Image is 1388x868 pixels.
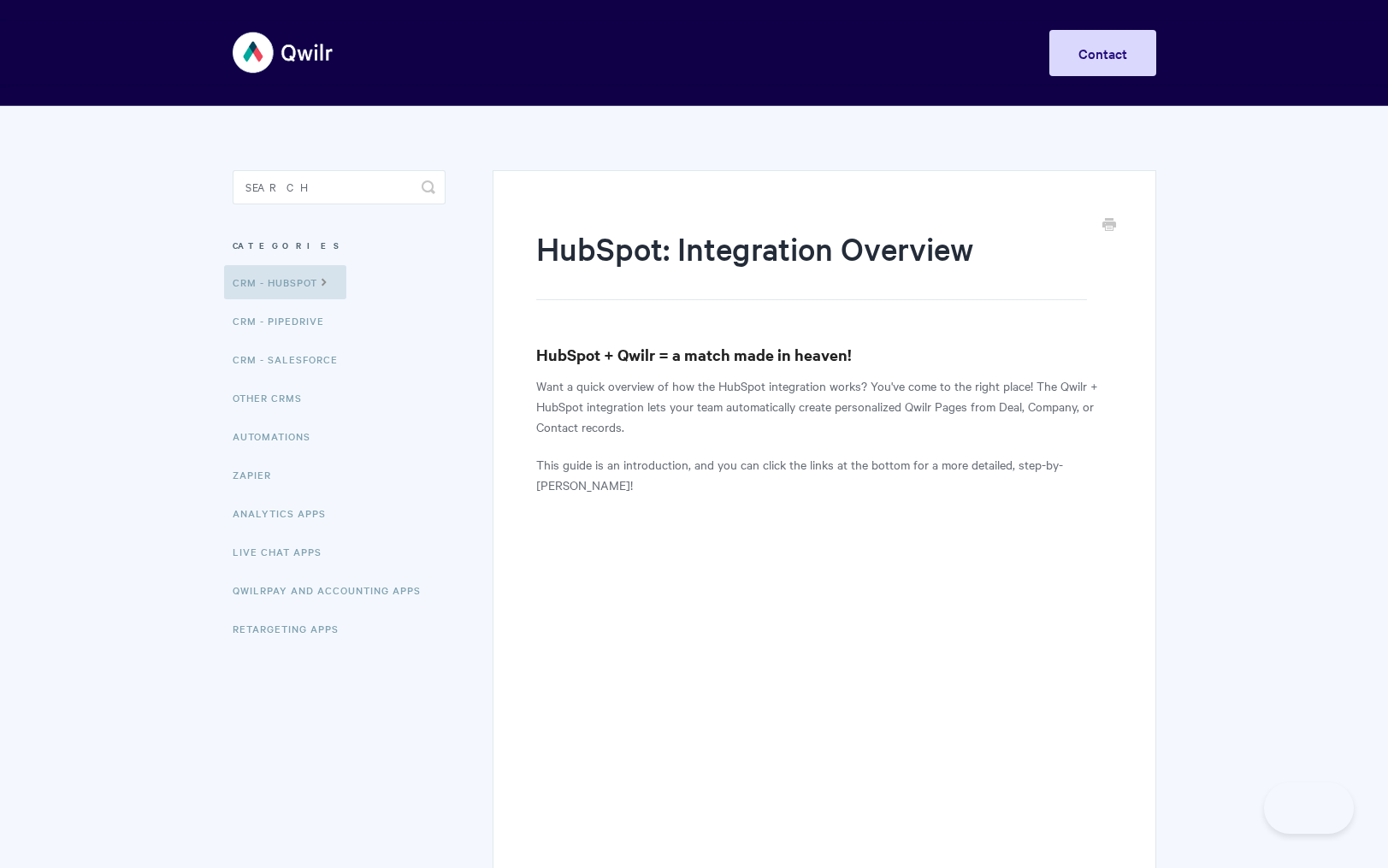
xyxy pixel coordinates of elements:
[233,534,334,569] a: Live Chat Apps
[233,419,323,453] a: Automations
[233,304,337,338] a: CRM - Pipedrive
[233,342,351,376] a: CRM - Salesforce
[536,516,1112,840] iframe: Vimeo video player
[1264,782,1354,834] iframe: Toggle Customer Support
[233,381,315,415] a: Other CRMs
[233,21,334,85] img: Qwilr Help Center
[1102,216,1116,235] a: Print this Article
[233,573,434,607] a: QwilrPay and Accounting Apps
[536,375,1112,437] p: Want a quick overview of how the HubSpot integration works? You've come to the right place! The Q...
[233,496,339,530] a: Analytics Apps
[536,343,1112,367] h3: HubSpot + Qwilr = a match made in heaven!
[233,611,351,646] a: Retargeting Apps
[1049,30,1156,76] a: Contact
[233,458,284,492] a: Zapier
[536,227,1086,300] h1: HubSpot: Integration Overview
[536,454,1112,495] p: This guide is an introduction, and you can click the links at the bottom for a more detailed, ste...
